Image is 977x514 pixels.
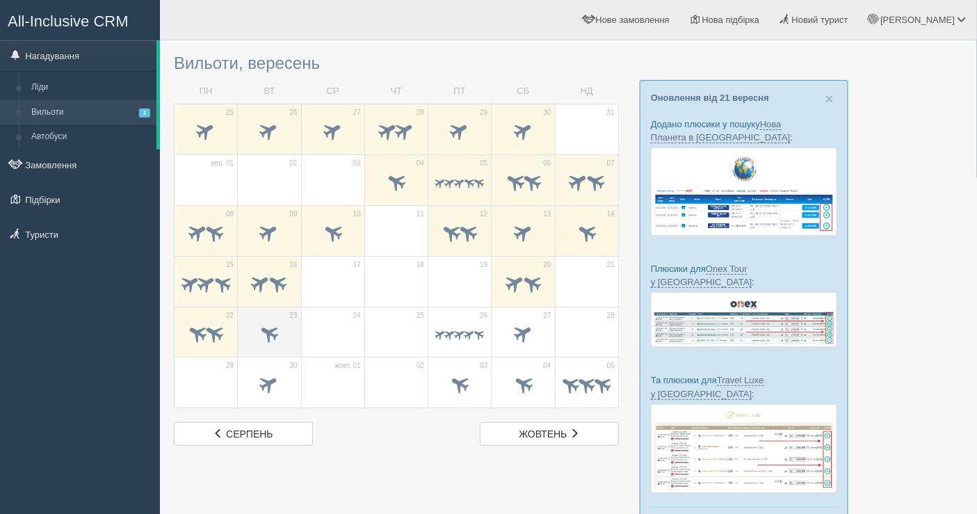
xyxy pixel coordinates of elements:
img: new-planet-%D0%BF%D1%96%D0%B4%D0%B1%D1%96%D1%80%D0%BA%D0%B0-%D1%81%D1%80%D0%BC-%D0%B4%D0%BB%D1%8F... [651,147,837,235]
img: travel-luxe-%D0%BF%D0%BE%D0%B4%D0%B1%D0%BE%D1%80%D0%BA%D0%B0-%D1%81%D1%80%D0%BC-%D0%B4%D0%BB%D1%8... [651,404,837,494]
span: 20 [544,260,551,270]
span: 13 [544,209,551,219]
td: НД [555,79,618,104]
span: 1 [139,109,150,118]
span: 31 [607,108,615,118]
span: 27 [544,311,551,321]
span: 09 [289,209,297,219]
span: 25 [417,311,424,321]
td: СР [301,79,364,104]
span: 10 [353,209,361,219]
span: Нова підбірка [702,15,760,25]
span: 22 [226,311,234,321]
span: 14 [607,209,615,219]
a: Travel Luxe у [GEOGRAPHIC_DATA] [651,375,764,399]
span: 29 [480,108,487,118]
span: жовтень [519,428,567,440]
span: 18 [417,260,424,270]
span: 29 [226,361,234,371]
span: 30 [544,108,551,118]
a: Оновлення від 21 вересня [651,93,769,103]
span: Новий турист [792,15,848,25]
span: 03 [353,159,361,168]
span: 26 [480,311,487,321]
span: 12 [480,209,487,219]
a: серпень [174,422,313,446]
td: СБ [492,79,555,104]
span: 26 [289,108,297,118]
p: Плюсики для : [651,262,837,289]
span: вер. 01 [211,159,234,168]
span: 08 [226,209,234,219]
span: 30 [289,361,297,371]
img: onex-tour-proposal-crm-for-travel-agency.png [651,292,837,347]
span: 21 [607,260,615,270]
span: 04 [417,159,424,168]
td: ПТ [428,79,492,104]
p: Додано плюсики у пошуку : [651,118,837,144]
a: Вильоти1 [25,100,156,125]
span: 15 [226,260,234,270]
td: ПН [175,79,238,104]
span: 07 [607,159,615,168]
span: [PERSON_NAME] [880,15,955,25]
span: All-Inclusive CRM [8,13,129,30]
a: жовтень [480,422,619,446]
span: жовт. 01 [334,361,361,371]
span: 06 [544,159,551,168]
td: ЧТ [364,79,428,104]
span: 28 [417,108,424,118]
span: 25 [226,108,234,118]
p: Та плюсики для : [651,374,837,400]
button: Close [825,91,834,106]
a: All-Inclusive CRM [1,1,159,39]
h3: Вильоти, вересень [174,54,619,72]
span: 03 [480,361,487,371]
span: 05 [607,361,615,371]
a: Автобуси [25,125,156,150]
span: 17 [353,260,361,270]
span: × [825,90,834,106]
span: серпень [226,428,273,440]
span: 28 [607,311,615,321]
span: 23 [289,311,297,321]
span: Нове замовлення [596,15,670,25]
span: 04 [544,361,551,371]
span: 16 [289,260,297,270]
span: 11 [417,209,424,219]
td: ВТ [238,79,301,104]
span: 19 [480,260,487,270]
span: 02 [417,361,424,371]
span: 27 [353,108,361,118]
span: 02 [289,159,297,168]
span: 24 [353,311,361,321]
a: Ліди [25,75,156,100]
span: 05 [480,159,487,168]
